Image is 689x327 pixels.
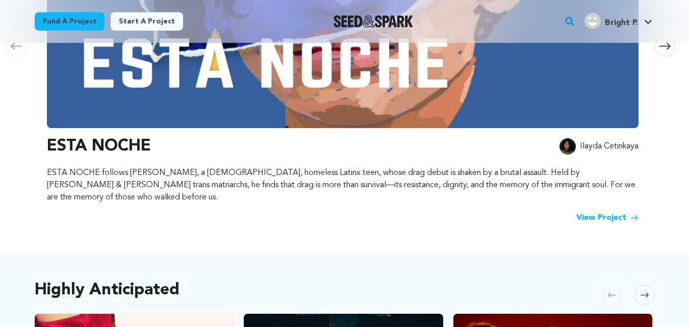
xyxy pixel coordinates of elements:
[580,140,639,153] p: Ilayda Cetinkaya
[576,212,639,224] a: View Project
[582,11,654,32] span: Bright P.'s Profile
[111,12,183,31] a: Start a project
[47,167,639,204] p: ESTA NOCHE follows [PERSON_NAME], a [DEMOGRAPHIC_DATA], homeless Latinx teen, whose drag debut is...
[334,15,414,28] a: Seed&Spark Homepage
[582,11,654,29] a: Bright P.'s Profile
[584,13,601,29] img: user.png
[605,19,638,27] span: Bright P.
[47,134,151,159] h3: ESTA NOCHE
[35,283,180,297] h2: Highly Anticipated
[559,138,576,155] img: 2560246e7f205256.jpg
[584,13,638,29] div: Bright P.'s Profile
[334,15,414,28] img: Seed&Spark Logo Dark Mode
[35,12,105,31] a: Fund a project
